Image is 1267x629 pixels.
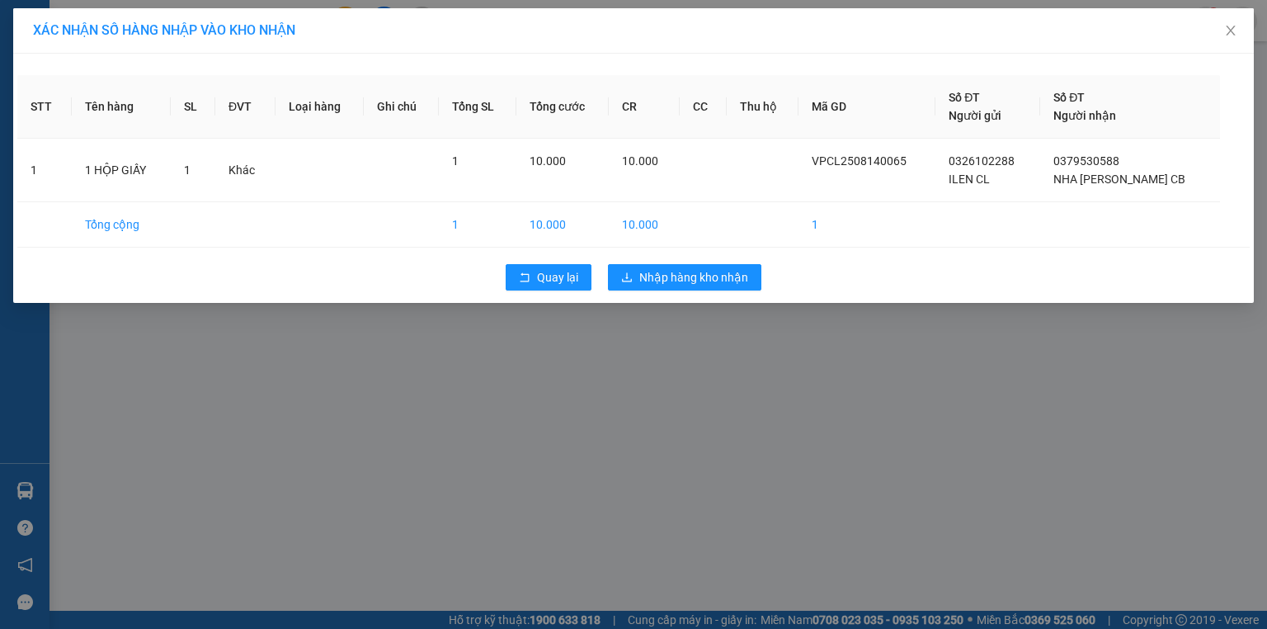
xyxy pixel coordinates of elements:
td: 1 [439,202,516,248]
span: NHA [PERSON_NAME] CB [1053,173,1185,186]
th: Tên hàng [72,75,171,139]
span: close [1224,24,1237,37]
th: CR [609,75,680,139]
th: ĐVT [215,75,275,139]
span: download [621,272,633,285]
td: 10.000 [609,202,680,248]
th: Ghi chú [364,75,439,139]
th: Mã GD [798,75,936,139]
div: 0968634919 [14,54,130,77]
span: 1 [184,163,191,177]
th: STT [17,75,72,139]
td: 1 [17,139,72,202]
div: BÉ [14,34,130,54]
span: rollback [519,272,530,285]
div: VP [GEOGRAPHIC_DATA] [141,14,309,54]
div: 20.000 [12,106,132,126]
span: Người nhận [1053,109,1116,122]
span: 1 [452,154,459,168]
th: Thu hộ [727,75,798,139]
th: Loại hàng [276,75,365,139]
th: Tổng cước [516,75,609,139]
div: 0909237527 [141,73,309,97]
span: Quay lại [537,268,578,286]
span: XÁC NHẬN SỐ HÀNG NHẬP VÀO KHO NHẬN [33,22,295,38]
span: Rồi : [12,108,40,125]
span: Số ĐT [949,91,980,104]
span: ILEN CL [949,173,990,186]
span: Nhận: [141,16,181,33]
span: Người gửi [949,109,1001,122]
th: SL [171,75,215,139]
td: Tổng cộng [72,202,171,248]
span: 10.000 [530,154,566,168]
span: 10.000 [622,154,658,168]
span: Gửi: [14,16,40,33]
div: ĐOÀN 1,2/KG [141,54,309,73]
button: Close [1208,8,1254,54]
td: 10.000 [516,202,609,248]
span: 0379530588 [1053,154,1119,168]
button: rollbackQuay lại [506,264,591,291]
span: Số ĐT [1053,91,1085,104]
td: 1 HỘP GIẤY [72,139,171,202]
div: VP Cái Bè [14,14,130,34]
span: VPCL2508140065 [812,154,907,168]
td: Khác [215,139,275,202]
th: Tổng SL [439,75,516,139]
button: downloadNhập hàng kho nhận [608,264,761,291]
th: CC [680,75,727,139]
td: 1 [798,202,936,248]
span: Nhập hàng kho nhận [639,268,748,286]
span: 0326102288 [949,154,1015,168]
